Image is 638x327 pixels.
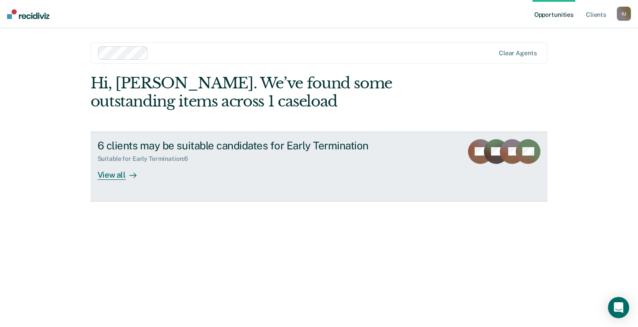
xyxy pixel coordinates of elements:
button: IU [617,7,631,21]
div: I U [617,7,631,21]
img: Recidiviz [7,9,49,19]
a: 6 clients may be suitable candidates for Early TerminationSuitable for Early Termination:6View all [91,132,548,202]
div: Open Intercom Messenger [608,297,629,318]
div: Suitable for Early Termination : 6 [98,155,196,163]
div: Hi, [PERSON_NAME]. We’ve found some outstanding items across 1 caseload [91,74,457,110]
div: Clear agents [499,49,536,57]
div: 6 clients may be suitable candidates for Early Termination [98,139,408,152]
div: View all [98,163,147,180]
